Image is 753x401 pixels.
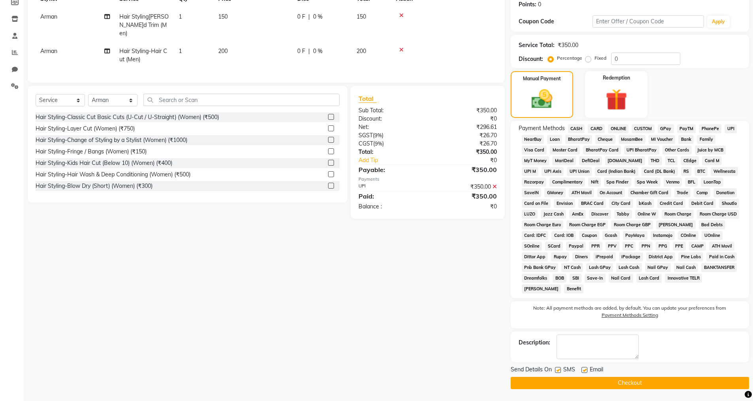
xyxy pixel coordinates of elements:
div: Service Total: [519,41,555,49]
span: Room Charge USD [697,210,739,219]
span: MyT Money [522,156,549,165]
span: Dreamfolks [522,274,550,283]
div: Net: [353,123,428,131]
div: Hair Styling-Kids Hair Cut (Below 10) (Women) (₹400) [36,159,172,167]
span: CARD [588,124,605,133]
span: Card: IDFC [522,231,549,240]
div: ₹350.00 [428,165,503,174]
span: Online W [635,210,659,219]
span: Visa Card [522,146,547,155]
span: UPI Union [567,167,592,176]
span: Lash GPay [586,263,613,272]
span: Card on File [522,199,551,208]
span: Master Card [550,146,580,155]
span: Benefit [564,284,583,293]
span: PPN [639,242,653,251]
span: ATH Movil [709,242,734,251]
span: Room Charge [662,210,694,219]
span: Instamojo [651,231,675,240]
span: Nail Card [609,274,633,283]
span: UPI M [522,167,539,176]
span: MosamBee [619,135,645,144]
span: NT Cash [561,263,583,272]
span: 0 F [297,13,305,21]
span: Donation [713,188,737,197]
div: Description: [519,339,550,347]
span: CASH [568,124,585,133]
label: Note: All payment methods are added, by default. You can update your preferences from [519,305,741,322]
span: Lash Cash [616,263,642,272]
span: Card (DL Bank) [642,167,678,176]
div: Hair Styling-Blow Dry (Short) (Women) (₹300) [36,182,153,190]
div: Coupon Code [519,17,593,26]
span: LUZO [522,210,538,219]
span: MI Voucher [649,135,676,144]
div: UPI [353,183,428,191]
span: Family [697,135,715,144]
span: PPV [606,242,619,251]
span: Send Details On [511,365,552,375]
span: UOnline [702,231,723,240]
div: Discount: [519,55,543,63]
span: 0 F [297,47,305,55]
span: On Account [597,188,625,197]
span: DefiDeal [579,156,602,165]
span: Debit Card [689,199,716,208]
span: CAMP [689,242,706,251]
span: Nift [588,178,601,187]
span: Rupay [551,252,569,261]
span: 9% [374,132,382,138]
span: SMS [563,365,575,375]
span: Card: IOB [551,231,576,240]
span: PPC [623,242,636,251]
div: Balance : [353,202,428,211]
div: Hair Styling-Fringe / Bangs (Women) (₹150) [36,148,147,156]
div: ₹0 [440,156,503,165]
div: ( ) [353,131,428,140]
button: Apply [707,16,730,28]
span: Chamber Gift Card [628,188,671,197]
span: 0 % [313,47,323,55]
span: SCard [545,242,563,251]
span: BRAC Card [578,199,606,208]
span: CGST [359,140,373,147]
span: Pine Labs [678,252,703,261]
span: SBI [570,274,581,283]
span: Coupon [579,231,599,240]
span: BANKTANSFER [701,263,737,272]
span: Card (Indian Bank) [595,167,638,176]
span: bKash [636,199,654,208]
span: GMoney [544,188,566,197]
span: Hair Styling-Hair Cut (Men) [119,47,167,63]
span: Room Charge EGP [566,220,608,229]
span: Gcash [602,231,620,240]
div: ₹26.70 [428,140,503,148]
input: Search or Scan [143,94,340,106]
span: GPay [658,124,674,133]
span: Razorpay [522,178,547,187]
span: BFL [685,178,698,187]
span: Payment Methods [519,124,565,132]
span: 200 [218,47,228,55]
span: 150 [357,13,366,20]
label: Redemption [603,74,630,81]
span: Dittor App [522,252,548,261]
span: 1 [179,13,182,20]
label: Percentage [557,55,582,62]
div: Points: [519,0,536,9]
span: 150 [218,13,228,20]
div: ( ) [353,140,428,148]
span: Trade [674,188,691,197]
span: Nail GPay [645,263,671,272]
span: Room Charge GBP [611,220,653,229]
span: Wellnessta [711,167,738,176]
div: Paid: [353,191,428,201]
span: PPG [656,242,670,251]
div: ₹350.00 [428,106,503,115]
span: Arman [40,13,57,20]
span: Nail Cash [674,263,698,272]
span: TCL [665,156,678,165]
span: Cheque [595,135,615,144]
span: Room Charge Euro [522,220,564,229]
label: Payment Methods Setting [602,312,658,319]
